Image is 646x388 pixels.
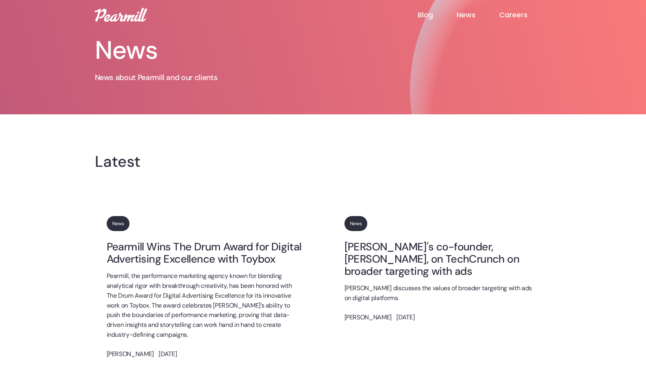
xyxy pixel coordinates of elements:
h1: News [95,38,363,63]
a: News [457,10,499,20]
a: News [344,216,367,231]
a: Pearmill Wins The Drum Award for Digital Advertising Excellence with Toybox [107,241,302,265]
a: News [107,216,130,231]
p: [PERSON_NAME] discusses the values of broader targeting with ads on digital platforms. [344,284,540,303]
p: [PERSON_NAME] [344,313,392,323]
p: [DATE] [159,349,177,359]
h4: Latest [95,155,147,168]
a: [PERSON_NAME]'s co-founder, [PERSON_NAME], on TechCrunch on broader targeting with ads [344,241,540,278]
img: Pearmill logo [95,8,147,22]
a: Blog [418,10,457,20]
p: [PERSON_NAME] [107,349,154,359]
p: Pearmill, the performance marketing agency known for blending analytical rigor with breakthrough ... [107,271,302,340]
p: News about Pearmill and our clients [95,73,363,83]
a: Careers [499,10,551,20]
p: [DATE] [396,313,415,323]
